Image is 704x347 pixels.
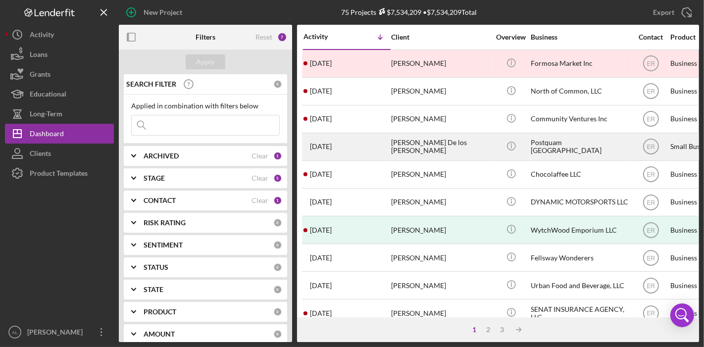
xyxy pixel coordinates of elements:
b: SEARCH FILTER [126,80,176,88]
div: Export [653,2,674,22]
text: ER [647,254,655,261]
button: Loans [5,45,114,64]
div: Long-Term [30,104,62,126]
text: ER [647,116,655,123]
div: Product Templates [30,163,88,186]
div: [PERSON_NAME] [391,161,490,188]
div: 1 [273,196,282,205]
div: 0 [273,330,282,339]
div: 0 [273,218,282,227]
div: [PERSON_NAME] [391,106,490,132]
time: 2025-05-13 19:58 [310,226,332,234]
div: Clear [251,174,268,182]
text: ER [647,171,655,178]
div: [PERSON_NAME] [391,78,490,104]
div: Overview [493,33,530,41]
div: Chocolaffee LLC [531,161,630,188]
button: AL[PERSON_NAME] [5,322,114,342]
div: Applied in combination with filters below [131,102,280,110]
div: SENAT INSURANCE AGENCY, LLC [531,300,630,326]
div: Open Intercom Messenger [670,303,694,327]
b: SENTIMENT [144,241,183,249]
a: Clients [5,144,114,163]
text: ER [647,60,655,67]
b: ARCHIVED [144,152,179,160]
div: Community Ventures Inc [531,106,630,132]
b: CONTACT [144,197,176,204]
time: 2025-08-11 21:33 [310,87,332,95]
text: AL [12,330,18,335]
div: WytchWood Emporium LLC [531,217,630,243]
div: Loans [30,45,48,67]
b: RISK RATING [144,219,186,227]
text: ER [647,282,655,289]
button: New Project [119,2,192,22]
b: Filters [196,33,215,41]
div: 75 Projects • $7,534,209 Total [341,8,477,16]
div: [PERSON_NAME] [391,300,490,326]
div: 7 [277,32,287,42]
div: [PERSON_NAME] De los [PERSON_NAME] [391,134,490,160]
div: Client [391,33,490,41]
time: 2025-04-28 19:01 [310,309,332,317]
div: 0 [273,307,282,316]
div: Urban Food and Beverage, LLC [531,272,630,298]
text: ER [647,88,655,95]
b: AMOUNT [144,330,175,338]
time: 2025-08-21 17:18 [310,59,332,67]
button: Grants [5,64,114,84]
div: Business [531,33,630,41]
button: Long-Term [5,104,114,124]
button: Export [643,2,699,22]
div: Dashboard [30,124,64,146]
b: PRODUCT [144,308,176,316]
div: DYNAMIC MOTORSPORTS LLC [531,189,630,215]
text: ER [647,227,655,234]
div: Activity [303,33,347,41]
time: 2025-04-30 16:10 [310,254,332,262]
div: 0 [273,241,282,249]
div: 0 [273,80,282,89]
button: Apply [186,54,225,69]
b: STATUS [144,263,168,271]
b: STAGE [144,174,165,182]
div: Formosa Market Inc [531,50,630,77]
div: Postquam [GEOGRAPHIC_DATA] [531,134,630,160]
button: Educational [5,84,114,104]
text: ER [647,310,655,317]
div: New Project [144,2,182,22]
div: Fellsway Wonderers [531,245,630,271]
text: ER [647,144,655,150]
div: Clear [251,197,268,204]
button: Product Templates [5,163,114,183]
div: Grants [30,64,50,87]
div: Activity [30,25,54,47]
div: 3 [495,326,509,334]
div: [PERSON_NAME] [391,272,490,298]
div: [PERSON_NAME] [25,322,89,345]
div: Clients [30,144,51,166]
b: STATE [144,286,163,294]
div: [PERSON_NAME] [391,189,490,215]
button: Dashboard [5,124,114,144]
div: North of Common, LLC [531,78,630,104]
div: 0 [273,263,282,272]
time: 2025-05-19 21:39 [310,198,332,206]
div: Contact [632,33,669,41]
time: 2025-07-08 18:12 [310,115,332,123]
div: $7,534,209 [376,8,421,16]
time: 2025-07-04 18:38 [310,143,332,150]
button: Activity [5,25,114,45]
text: ER [647,199,655,206]
div: [PERSON_NAME] [391,217,490,243]
div: 0 [273,285,282,294]
time: 2025-06-20 11:17 [310,170,332,178]
div: 2 [481,326,495,334]
div: Educational [30,84,66,106]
